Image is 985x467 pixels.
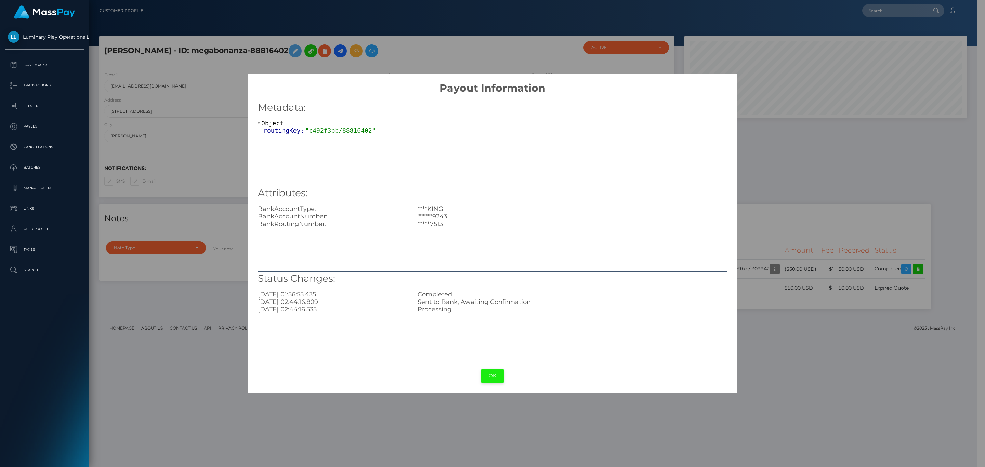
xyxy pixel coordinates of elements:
[253,220,412,228] div: BankRoutingNumber:
[253,205,412,213] div: BankAccountType:
[8,142,81,152] p: Cancellations
[258,272,727,285] h5: Status Changes:
[14,5,75,19] img: MassPay Logo
[8,60,81,70] p: Dashboard
[8,80,81,91] p: Transactions
[305,127,376,134] span: "c492f3bb/88816402"
[258,101,497,115] h5: Metadata:
[8,31,19,43] img: Luminary Play Operations Limited
[8,101,81,111] p: Ledger
[253,213,412,220] div: BankAccountNumber:
[253,298,412,306] div: [DATE] 02:44:16.809
[412,306,732,313] div: Processing
[248,74,737,94] h2: Payout Information
[412,291,732,298] div: Completed
[258,186,727,200] h5: Attributes:
[5,34,84,40] span: Luminary Play Operations Limited
[8,183,81,193] p: Manage Users
[481,369,504,383] button: OK
[263,127,305,134] span: routingKey:
[261,120,284,127] span: Object
[8,162,81,173] p: Batches
[253,291,412,298] div: [DATE] 01:56:55.435
[8,224,81,234] p: User Profile
[8,265,81,275] p: Search
[8,121,81,132] p: Payees
[8,244,81,255] p: Taxes
[412,298,732,306] div: Sent to Bank, Awaiting Confirmation
[253,306,412,313] div: [DATE] 02:44:16.535
[8,203,81,214] p: Links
